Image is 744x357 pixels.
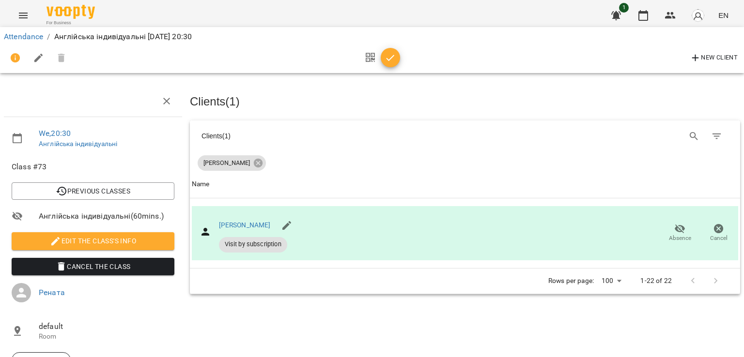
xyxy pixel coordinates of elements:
nav: breadcrumb [4,31,740,43]
a: [PERSON_NAME] [219,221,271,229]
div: Table Toolbar [190,120,740,151]
span: 1 [619,3,629,13]
span: Cancel [710,234,728,242]
span: Previous Classes [19,185,167,197]
span: Англійська індивідуальні ( 60 mins. ) [39,210,174,222]
button: Edit the class's Info [12,232,174,250]
span: Absence [669,234,691,242]
button: Previous Classes [12,182,174,200]
button: Cancel [699,220,738,247]
span: EN [718,10,728,20]
p: Rows per page: [548,276,594,286]
div: 100 [598,274,625,288]
p: Room [39,332,174,342]
li: / [47,31,50,43]
button: Search [682,125,706,148]
span: Cancel the class [19,261,167,272]
button: EN [714,6,732,24]
button: Absence [661,220,699,247]
button: Cancel the class [12,258,174,275]
button: Menu [12,4,35,27]
div: Name [192,178,210,190]
a: We , 20:30 [39,129,71,138]
span: Name [192,178,738,190]
span: For Business [46,20,95,26]
span: Visit by subscription [219,240,287,249]
span: default [39,321,174,332]
a: Англійська індивідуальні [39,140,118,148]
img: avatar_s.png [691,9,705,22]
img: Voopty Logo [46,5,95,19]
div: Sort [192,178,210,190]
div: [PERSON_NAME] [198,155,266,171]
h3: Clients ( 1 ) [190,95,740,108]
div: Clients ( 1 ) [201,131,456,141]
p: Англійська індивідуальні [DATE] 20:30 [54,31,192,43]
span: New Client [690,52,738,64]
a: Рената [39,288,65,297]
button: New Client [687,50,740,66]
span: Class #73 [12,161,174,173]
span: Edit the class's Info [19,235,167,247]
span: [PERSON_NAME] [198,159,256,167]
button: Filter [705,125,728,148]
p: 1-22 of 22 [640,276,671,286]
a: Attendance [4,32,43,41]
